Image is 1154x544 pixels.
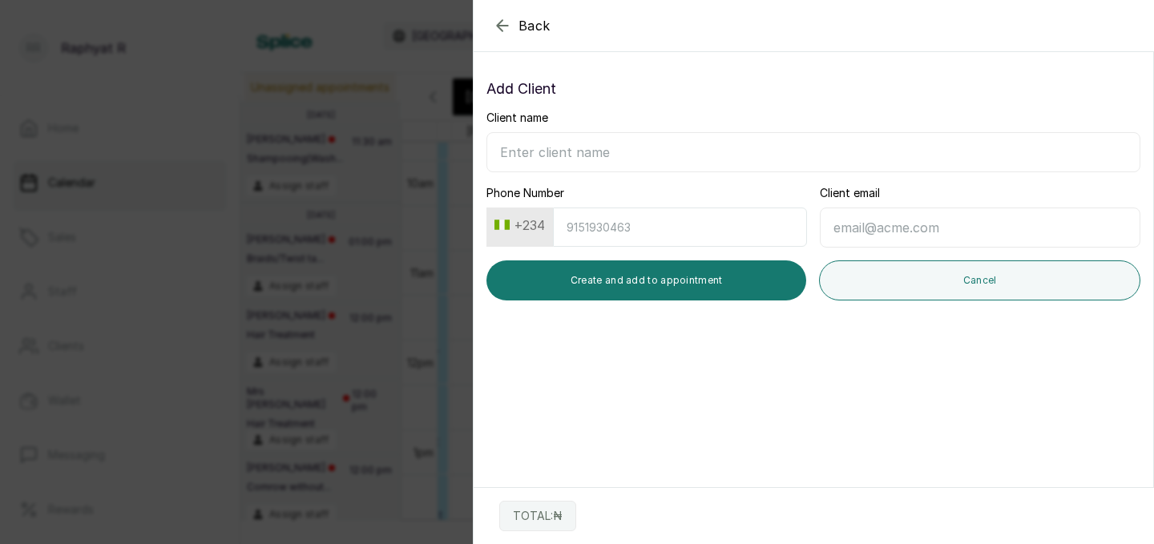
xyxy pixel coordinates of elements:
p: Add Client [486,78,1140,100]
button: Back [493,16,551,35]
span: Back [518,16,551,35]
button: +234 [488,212,551,238]
input: 9151930463 [553,208,807,247]
button: Cancel [819,260,1140,300]
input: email@acme.com [820,208,1140,248]
button: Create and add to appointment [486,260,806,300]
p: TOTAL: ₦ [513,508,563,524]
label: Client name [486,110,548,126]
label: Client email [820,185,880,201]
label: Phone Number [486,185,564,201]
input: Enter client name [486,132,1140,172]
